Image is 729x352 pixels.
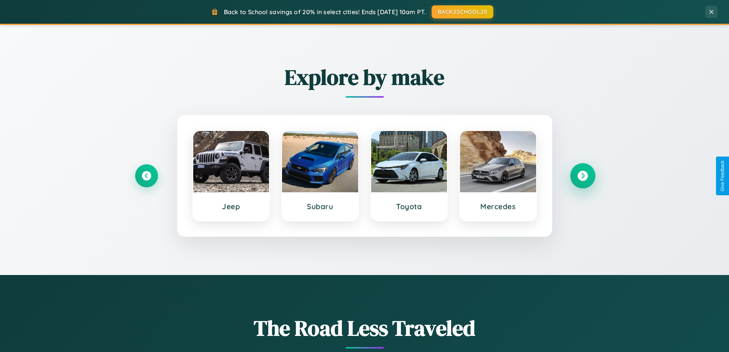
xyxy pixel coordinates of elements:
[290,202,351,211] h3: Subaru
[135,62,594,92] h2: Explore by make
[720,160,725,192] div: Give Feedback
[224,8,426,16] span: Back to School savings of 20% in select cities! Ends [DATE] 10am PT.
[432,5,493,18] button: BACK2SCHOOL20
[201,202,262,211] h3: Jeep
[379,202,440,211] h3: Toyota
[468,202,528,211] h3: Mercedes
[135,313,594,343] h1: The Road Less Traveled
